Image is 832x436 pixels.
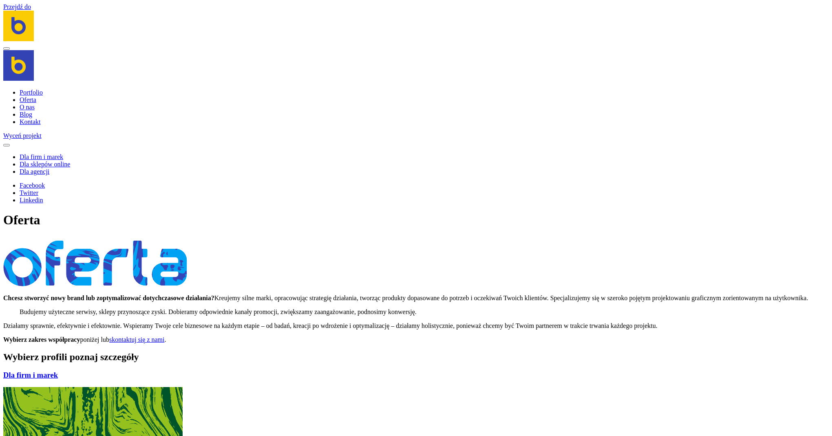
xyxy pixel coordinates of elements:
[3,11,34,41] img: Brandoo Group
[3,47,10,50] button: Navigation
[3,132,42,139] a: Wyceń projekt
[20,153,63,160] a: Dla firm i marek
[20,189,38,196] a: Twitter
[3,212,829,228] h1: Oferta
[20,96,36,103] a: Oferta
[20,308,812,316] p: Budujemy użyteczne serwisy, sklepy przynoszące zyski. Dobieramy odpowiednie kanały promocji, zwię...
[109,336,165,343] a: skontaktuj się z nami
[20,89,43,96] a: Portfolio
[20,104,35,111] a: O nas
[20,168,49,175] a: Dla agencji
[20,118,41,125] a: Kontakt
[3,322,829,330] p: Działamy sprawnie, efektywnie i efektownie. Wspieramy Twoje cele biznesowe na każdym etapie – od ...
[3,144,10,146] button: Close
[3,3,31,10] a: Przejdź do
[3,50,34,81] img: Brandoo Group
[3,336,829,343] p: poniżej lub .
[20,182,45,189] a: Facebook
[64,352,139,362] span: i poznaj szczegóły
[20,197,43,204] a: Linkedin
[20,111,32,118] a: Blog
[3,294,214,301] strong: Chcesz stworzyć nowy brand lub zoptymalizować dotychczasowe działania?
[3,237,374,286] img: Oferta
[3,371,829,380] h3: Dla firm i marek
[20,161,70,168] a: Dla sklepów online
[3,352,829,363] h2: Wybierz profil
[3,294,829,302] p: Kreujemy silne marki, opracowując strategię działania, tworząc produkty dopasowane do potrzeb i o...
[3,336,80,343] strong: Wybierz zakres współpracy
